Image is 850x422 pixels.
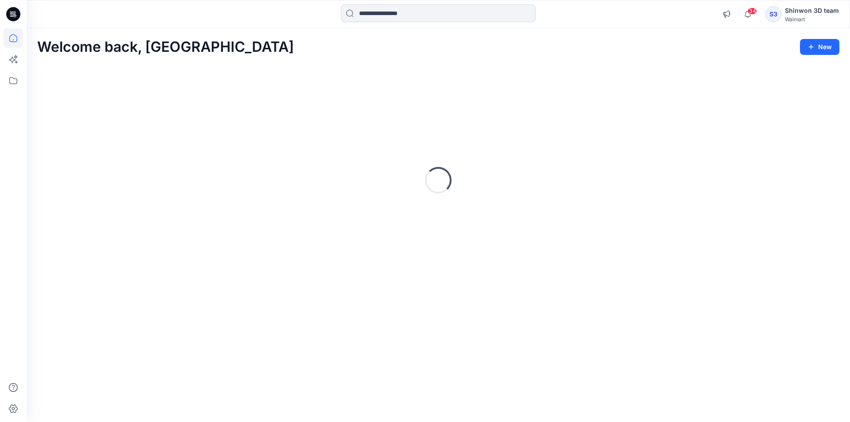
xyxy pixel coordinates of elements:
[800,39,839,55] button: New
[785,16,839,23] div: Walmart
[785,5,839,16] div: Shinwon 3D team
[765,6,781,22] div: S3
[747,8,757,15] span: 34
[37,39,294,55] h2: Welcome back, [GEOGRAPHIC_DATA]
